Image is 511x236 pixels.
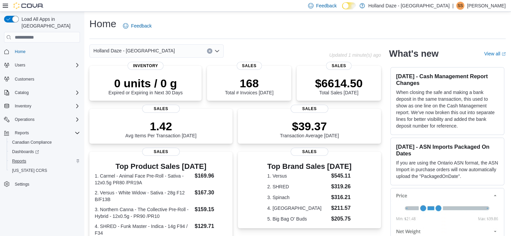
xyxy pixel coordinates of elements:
[12,102,80,110] span: Inventory
[12,158,26,164] span: Reports
[12,129,80,137] span: Reports
[456,2,464,10] div: Shawn S
[1,88,83,97] button: Catalog
[142,148,180,156] span: Sales
[315,77,363,95] div: Total Sales [DATE]
[396,143,499,157] h3: [DATE] - ASN Imports Packaged On Dates
[329,52,381,58] p: Updated 1 minute(s) ago
[128,62,164,70] span: Inventory
[214,48,220,54] button: Open list of options
[89,17,116,31] h1: Home
[15,77,34,82] span: Customers
[15,90,29,95] span: Catalog
[316,2,337,9] span: Feedback
[12,115,80,124] span: Operations
[142,105,180,113] span: Sales
[396,159,499,180] p: If you are using the Ontario ASN format, the ASN Import in purchase orders will now automatically...
[7,166,83,175] button: [US_STATE] CCRS
[95,206,192,220] dt: 3. Northern Canna - The Collective Pre-Roll - Hybrid - 12x0.5g - PR90 /PR10
[195,222,227,230] dd: $129.71
[195,172,227,180] dd: $169.96
[12,180,32,188] a: Settings
[291,148,328,156] span: Sales
[315,77,363,90] p: $6614.50
[9,138,54,146] a: Canadian Compliance
[225,77,273,95] div: Total # Invoices [DATE]
[12,140,52,145] span: Canadian Compliance
[484,51,506,56] a: View allExternal link
[280,120,339,138] div: Transaction Average [DATE]
[12,89,31,97] button: Catalog
[12,129,32,137] button: Reports
[331,172,352,180] dd: $545.11
[452,2,454,10] p: |
[95,173,192,186] dt: 1. Carmel - Animal Face Pre-Roll - Sativa - 12x0.5g PR80 /PR19A
[195,205,227,214] dd: $159.15
[331,183,352,191] dd: $319.26
[331,215,352,223] dd: $205.75
[15,103,31,109] span: Inventory
[12,168,47,173] span: [US_STATE] CCRS
[1,74,83,84] button: Customers
[280,120,339,133] p: $39.37
[9,148,80,156] span: Dashboards
[9,167,80,175] span: Washington CCRS
[237,62,262,70] span: Sales
[12,180,80,188] span: Settings
[225,77,273,90] p: 168
[109,77,183,90] p: 0 units / 0 g
[13,2,44,9] img: Cova
[19,16,80,29] span: Load All Apps in [GEOGRAPHIC_DATA]
[12,149,39,154] span: Dashboards
[15,117,35,122] span: Operations
[7,147,83,156] a: Dashboards
[1,115,83,124] button: Operations
[1,179,83,189] button: Settings
[9,157,80,165] span: Reports
[7,156,83,166] button: Reports
[12,48,28,56] a: Home
[396,73,499,86] h3: [DATE] - Cash Management Report Changes
[1,47,83,56] button: Home
[267,183,329,190] dt: 2. SHRED
[109,77,183,95] div: Expired or Expiring in Next 30 Days
[368,2,450,10] p: Holland Daze - [GEOGRAPHIC_DATA]
[12,75,80,83] span: Customers
[267,173,329,179] dt: 1. Versus
[267,194,329,201] dt: 3. Spinach
[267,216,329,222] dt: 5. Big Bag O' Buds
[125,120,197,138] div: Avg Items Per Transaction [DATE]
[267,162,352,171] h3: Top Brand Sales [DATE]
[396,89,499,129] p: When closing the safe and making a bank deposit in the same transaction, this used to show as one...
[95,189,192,203] dt: 2. Versus - White Widow - Sativa - 28g F12 B/F13B
[9,138,80,146] span: Canadian Compliance
[195,189,227,197] dd: $167.30
[9,148,42,156] a: Dashboards
[331,193,352,201] dd: $316.21
[15,130,29,136] span: Reports
[12,75,37,83] a: Customers
[12,102,34,110] button: Inventory
[331,204,352,212] dd: $211.57
[9,157,29,165] a: Reports
[342,9,342,10] span: Dark Mode
[326,62,351,70] span: Sales
[9,167,50,175] a: [US_STATE] CCRS
[125,120,197,133] p: 1.42
[120,19,154,33] a: Feedback
[267,205,329,211] dt: 4. [GEOGRAPHIC_DATA]
[12,61,80,69] span: Users
[95,162,227,171] h3: Top Product Sales [DATE]
[389,48,438,59] h2: What's new
[93,47,175,55] span: Holland Daze - [GEOGRAPHIC_DATA]
[12,47,80,56] span: Home
[131,22,152,29] span: Feedback
[502,52,506,56] svg: External link
[342,2,356,9] input: Dark Mode
[1,128,83,138] button: Reports
[4,44,80,206] nav: Complex example
[15,62,25,68] span: Users
[7,138,83,147] button: Canadian Compliance
[12,61,28,69] button: Users
[458,2,463,10] span: SS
